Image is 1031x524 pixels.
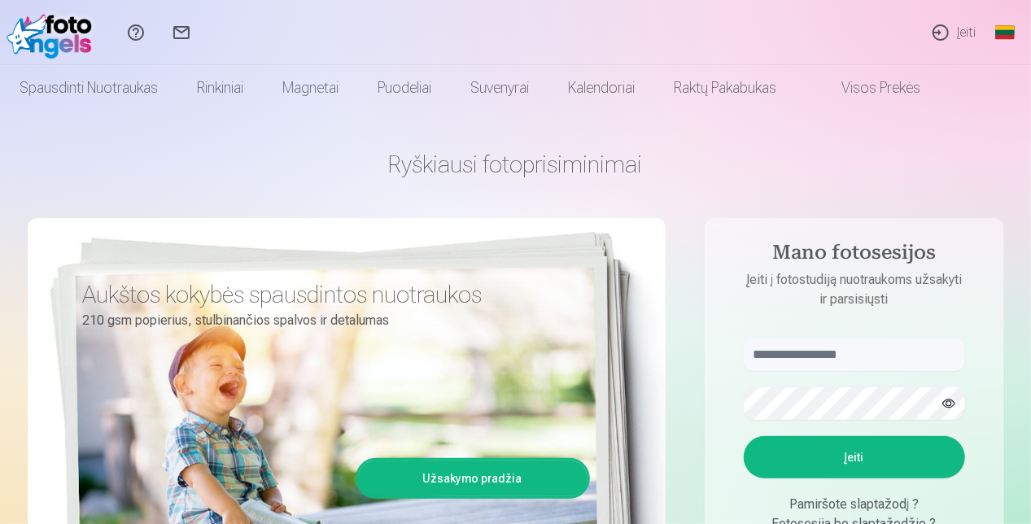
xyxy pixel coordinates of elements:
a: Kalendoriai [548,65,654,111]
img: /fa2 [7,7,100,59]
h3: Aukštos kokybės spausdintos nuotraukos [83,280,578,309]
a: Suvenyrai [451,65,548,111]
a: Rinkiniai [177,65,263,111]
div: Pamiršote slaptažodį ? [744,495,965,514]
a: Visos prekės [796,65,940,111]
a: Užsakymo pradžia [358,461,588,496]
button: Įeiti [744,436,965,478]
p: 210 gsm popierius, stulbinančios spalvos ir detalumas [83,309,578,332]
a: Raktų pakabukas [654,65,796,111]
a: Puodeliai [358,65,451,111]
h4: Mano fotosesijos [727,241,981,270]
h1: Ryškiausi fotoprisiminimai [28,150,1004,179]
p: Įeiti į fotostudiją nuotraukoms užsakyti ir parsisiųsti [727,270,981,309]
a: Magnetai [263,65,358,111]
